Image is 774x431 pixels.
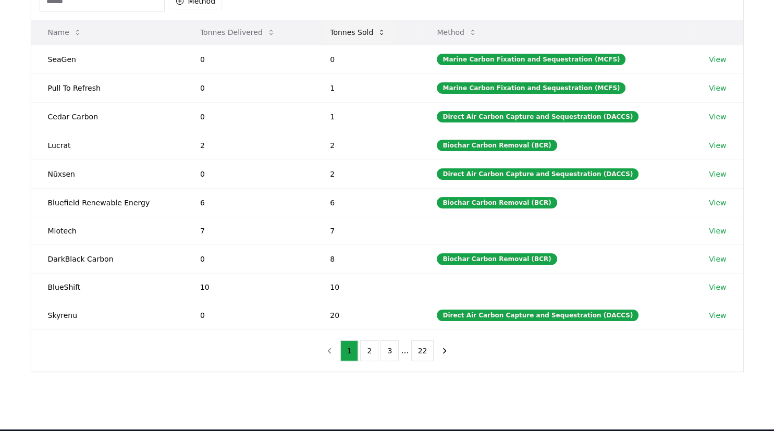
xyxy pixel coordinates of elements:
a: View [709,54,726,65]
a: View [709,254,726,264]
a: View [709,140,726,151]
button: Tonnes Sold [322,22,394,43]
div: Biochar Carbon Removal (BCR) [437,253,557,265]
td: Skyrenu [31,301,183,329]
button: 2 [360,340,378,361]
button: Name [40,22,90,43]
button: 3 [380,340,399,361]
a: View [709,310,726,321]
td: 0 [313,45,420,73]
td: 0 [183,73,313,102]
td: 0 [183,159,313,188]
td: SeaGen [31,45,183,73]
td: 0 [183,301,313,329]
td: BlueShift [31,273,183,301]
a: View [709,83,726,93]
td: 0 [183,102,313,131]
td: 8 [313,244,420,273]
td: 7 [183,217,313,244]
div: Marine Carbon Fixation and Sequestration (MCFS) [437,82,625,94]
td: 2 [183,131,313,159]
td: 6 [313,188,420,217]
td: 0 [183,244,313,273]
button: 22 [411,340,434,361]
div: Biochar Carbon Removal (BCR) [437,197,557,208]
div: Direct Air Carbon Capture and Sequestration (DACCS) [437,310,638,321]
td: Lucrat [31,131,183,159]
a: View [709,282,726,292]
a: View [709,112,726,122]
div: Biochar Carbon Removal (BCR) [437,140,557,151]
td: Nūxsen [31,159,183,188]
td: Bluefield Renewable Energy [31,188,183,217]
button: 1 [340,340,359,361]
td: 20 [313,301,420,329]
a: View [709,198,726,208]
div: Direct Air Carbon Capture and Sequestration (DACCS) [437,168,638,180]
td: DarkBlack Carbon [31,244,183,273]
button: Tonnes Delivered [192,22,284,43]
td: 7 [313,217,420,244]
td: Pull To Refresh [31,73,183,102]
button: Method [428,22,485,43]
a: View [709,169,726,179]
td: 6 [183,188,313,217]
div: Direct Air Carbon Capture and Sequestration (DACCS) [437,111,638,122]
td: 10 [313,273,420,301]
td: 1 [313,102,420,131]
div: Marine Carbon Fixation and Sequestration (MCFS) [437,54,625,65]
td: 0 [183,45,313,73]
td: Miotech [31,217,183,244]
td: Cedar Carbon [31,102,183,131]
a: View [709,226,726,236]
button: next page [436,340,453,361]
td: 1 [313,73,420,102]
td: 10 [183,273,313,301]
td: 2 [313,131,420,159]
li: ... [401,344,409,357]
td: 2 [313,159,420,188]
